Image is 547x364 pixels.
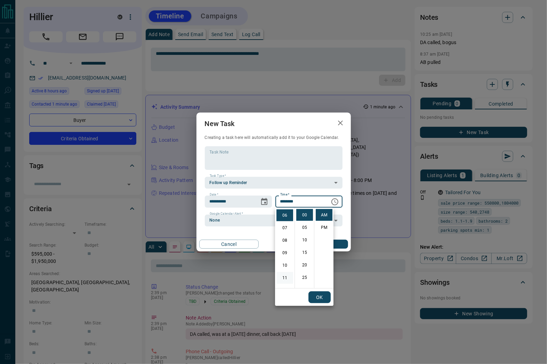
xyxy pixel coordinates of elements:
[308,291,331,303] button: OK
[210,192,218,197] label: Date
[210,212,243,216] label: Google Calendar Alert
[205,135,343,141] p: Creating a task here will automatically add it to your Google Calendar.
[276,259,293,271] li: 10 hours
[276,234,293,246] li: 8 hours
[276,209,293,221] li: 6 hours
[296,284,313,296] li: 30 minutes
[328,195,342,209] button: Choose time, selected time is 6:00 AM
[280,192,289,197] label: Time
[296,209,313,221] li: 0 minutes
[276,222,293,234] li: 7 hours
[296,247,313,258] li: 15 minutes
[296,234,313,246] li: 10 minutes
[205,215,343,226] div: None
[276,197,293,209] li: 5 hours
[210,174,226,178] label: Task Type
[199,240,259,249] button: Cancel
[205,177,343,189] div: Follow up Reminder
[314,208,333,288] ul: Select meridiem
[276,272,293,284] li: 11 hours
[196,113,243,135] h2: New Task
[296,272,313,283] li: 25 minutes
[295,208,314,288] ul: Select minutes
[296,259,313,271] li: 20 minutes
[275,208,295,288] ul: Select hours
[276,247,293,259] li: 9 hours
[316,209,332,221] li: AM
[296,222,313,233] li: 5 minutes
[316,222,332,233] li: PM
[257,195,271,209] button: Choose date, selected date is Oct 14, 2025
